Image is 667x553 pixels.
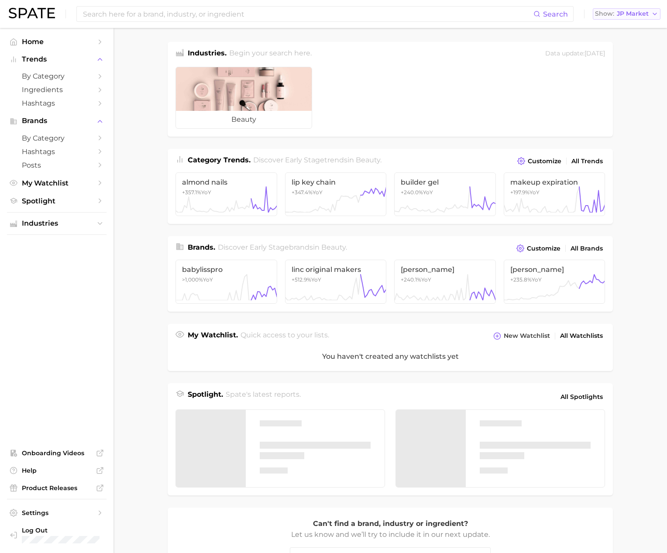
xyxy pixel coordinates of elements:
[22,526,100,534] span: Log Out
[168,342,613,371] div: You haven't created any watchlists yet
[7,506,107,519] a: Settings
[22,86,92,94] span: Ingredients
[22,509,92,517] span: Settings
[7,131,107,145] a: by Category
[401,276,431,283] span: +240.1% YoY
[22,117,92,125] span: Brands
[7,145,107,158] a: Hashtags
[7,114,107,127] button: Brands
[321,243,346,251] span: beauty
[7,464,107,477] a: Help
[394,172,496,216] a: builder gel+240.0%YoY
[510,189,540,196] span: +197.9% YoY
[569,155,605,167] a: All Trends
[514,242,563,254] button: Customize
[510,276,542,283] span: +235.8% YoY
[22,467,92,474] span: Help
[22,72,92,80] span: by Category
[22,161,92,169] span: Posts
[543,10,568,18] span: Search
[7,524,107,546] a: Log out. Currently logged in with e-mail yumi.toki@spate.nyc.
[7,35,107,48] a: Home
[527,245,560,252] span: Customize
[394,260,496,303] a: [PERSON_NAME]+240.1%YoY
[188,389,223,404] h1: Spotlight.
[510,178,599,186] span: makeup expiration
[292,265,380,274] span: linc original makers
[253,156,382,164] span: Discover Early Stage trends in .
[22,179,92,187] span: My Watchlist
[22,38,92,46] span: Home
[7,176,107,190] a: My Watchlist
[7,96,107,110] a: Hashtags
[558,330,605,342] a: All Watchlists
[593,8,660,20] button: ShowJP Market
[401,265,489,274] span: [PERSON_NAME]
[188,330,238,342] h1: My Watchlist.
[510,265,599,274] span: [PERSON_NAME]
[571,158,603,165] span: All Trends
[491,330,552,342] button: New Watchlist
[504,260,605,303] a: [PERSON_NAME]+235.8%YoY
[401,178,489,186] span: builder gel
[22,449,92,457] span: Onboarding Videos
[558,389,605,404] a: All Spotlights
[7,53,107,66] button: Trends
[7,69,107,83] a: by Category
[182,189,211,196] span: +357.1% YoY
[356,156,380,164] span: beauty
[182,276,213,283] span: YoY
[176,111,312,128] span: beauty
[175,67,312,129] a: beauty
[617,11,649,16] span: JP Market
[175,260,277,303] a: babylisspro>1,000%YoY
[285,260,387,303] a: linc original makers+512.9%YoY
[292,189,323,196] span: +347.4% YoY
[515,155,564,167] button: Customize
[182,265,271,274] span: babylisspro
[241,330,329,342] h2: Quick access to your lists.
[226,389,301,404] h2: Spate's latest reports.
[22,197,92,205] span: Spotlight
[292,178,380,186] span: lip key chain
[7,481,107,495] a: Product Releases
[528,158,561,165] span: Customize
[22,220,92,227] span: Industries
[7,158,107,172] a: Posts
[218,243,347,251] span: Discover Early Stage brands in .
[182,276,203,283] span: >1,000%
[545,48,605,60] div: Data update: [DATE]
[571,245,603,252] span: All Brands
[290,518,491,529] p: Can't find a brand, industry or ingredient?
[188,243,215,251] span: Brands .
[560,392,603,402] span: All Spotlights
[292,276,321,283] span: +512.9% YoY
[7,83,107,96] a: Ingredients
[22,148,92,156] span: Hashtags
[7,194,107,208] a: Spotlight
[290,529,491,540] p: Let us know and we’ll try to include it in our next update.
[7,447,107,460] a: Onboarding Videos
[229,48,312,60] h2: Begin your search here.
[595,11,614,16] span: Show
[568,243,605,254] a: All Brands
[22,484,92,492] span: Product Releases
[22,134,92,142] span: by Category
[504,332,550,340] span: New Watchlist
[175,172,277,216] a: almond nails+357.1%YoY
[188,48,227,60] h1: Industries.
[401,189,433,196] span: +240.0% YoY
[9,8,55,18] img: SPATE
[22,55,92,63] span: Trends
[504,172,605,216] a: makeup expiration+197.9%YoY
[285,172,387,216] a: lip key chain+347.4%YoY
[188,156,251,164] span: Category Trends .
[182,178,271,186] span: almond nails
[7,217,107,230] button: Industries
[560,332,603,340] span: All Watchlists
[82,7,533,21] input: Search here for a brand, industry, or ingredient
[22,99,92,107] span: Hashtags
